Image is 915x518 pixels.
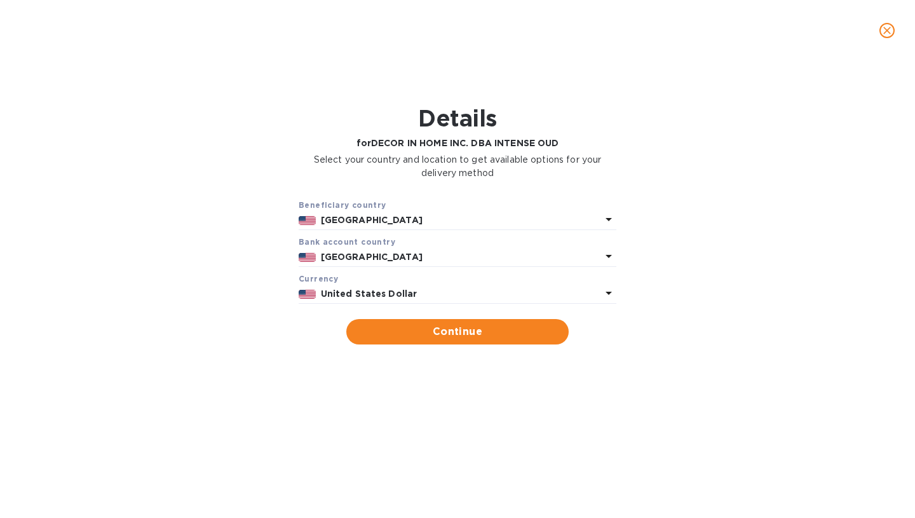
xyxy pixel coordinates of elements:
button: Continue [346,319,569,344]
b: Currency [299,274,338,283]
h1: Details [299,105,616,132]
b: [GEOGRAPHIC_DATA] [321,252,423,262]
b: Beneficiary country [299,200,386,210]
span: Continue [356,324,559,339]
img: US [299,216,316,225]
b: [GEOGRAPHIC_DATA] [321,215,423,225]
img: USD [299,290,316,299]
b: United States Dollar [321,289,417,299]
b: Bank account cоuntry [299,237,395,247]
img: US [299,253,316,262]
p: Select your country and location to get available options for your delivery method [299,153,616,180]
b: for DECOR IN HOME INC. DBA INTENSE OUD [356,138,559,148]
button: close [872,15,902,46]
